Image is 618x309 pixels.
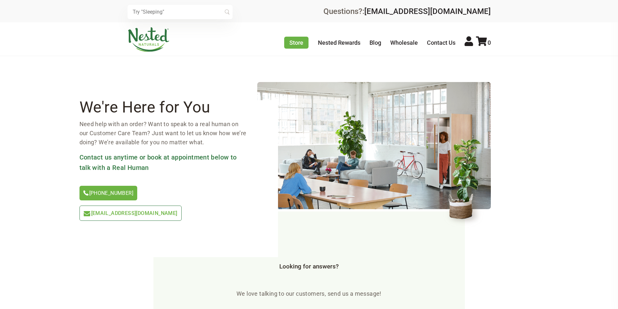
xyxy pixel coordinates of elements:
[370,39,381,46] a: Blog
[91,210,177,216] span: [EMAIL_ADDRESS][DOMAIN_NAME]
[323,7,491,15] div: Questions?:
[390,39,418,46] a: Wholesale
[476,39,491,46] a: 0
[84,211,90,216] img: icon-email-light-green.svg
[257,82,491,209] img: contact-header.png
[318,39,360,46] a: Nested Rewards
[443,131,491,228] img: contact-header-flower.png
[79,152,247,173] h3: Contact us anytime or book at appointment below to talk with a Real Human
[79,186,138,200] a: [PHONE_NUMBER]
[284,37,309,49] a: Store
[83,190,89,196] img: icon-phone.svg
[127,27,170,52] img: Nested Naturals
[488,39,491,46] span: 0
[127,263,491,270] h3: Looking for answers?
[179,289,439,298] p: We love talking to our customers, send us a message!
[79,206,182,221] a: [EMAIL_ADDRESS][DOMAIN_NAME]
[364,7,491,16] a: [EMAIL_ADDRESS][DOMAIN_NAME]
[427,39,455,46] a: Contact Us
[79,100,247,114] h2: We're Here for You
[79,120,247,147] p: Need help with an order? Want to speak to a real human on our Customer Care Team? Just want to le...
[127,5,233,19] input: Try "Sleeping"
